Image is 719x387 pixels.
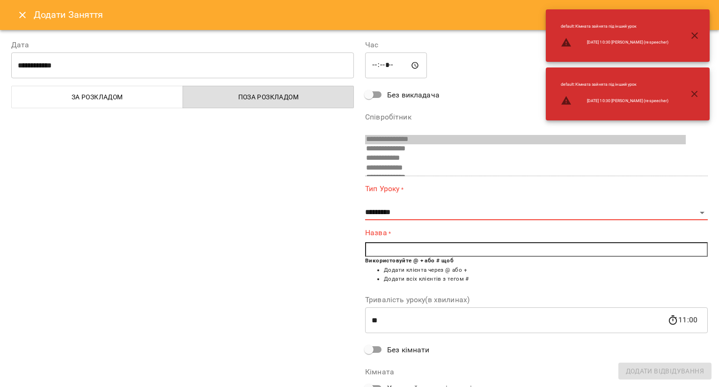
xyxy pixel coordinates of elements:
li: [DATE] 10:30 [PERSON_NAME] (respeecher) [553,91,676,110]
span: Без викладача [387,89,440,101]
label: Кімната [365,368,708,376]
li: Додати клієнта через @ або + [384,266,708,275]
h6: Додати Заняття [34,7,708,22]
button: Close [11,4,34,26]
li: default : Кімната зайнята під інший урок [553,20,676,33]
span: Поза розкладом [189,91,349,103]
span: За розкладом [17,91,177,103]
label: Тип Уроку [365,184,708,194]
li: Додати всіх клієнтів з тегом # [384,275,708,284]
label: Співробітник [365,113,708,121]
li: [DATE] 10:30 [PERSON_NAME] (respeecher) [553,33,676,52]
li: default : Кімната зайнята під інший урок [553,78,676,91]
label: Назва [365,228,708,238]
label: Тривалість уроку(в хвилинах) [365,296,708,304]
button: Поза розкладом [183,86,354,108]
label: Час [365,41,708,49]
label: Дата [11,41,354,49]
b: Використовуйте @ + або # щоб [365,257,454,264]
button: За розкладом [11,86,183,108]
span: Без кімнати [387,344,430,356]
